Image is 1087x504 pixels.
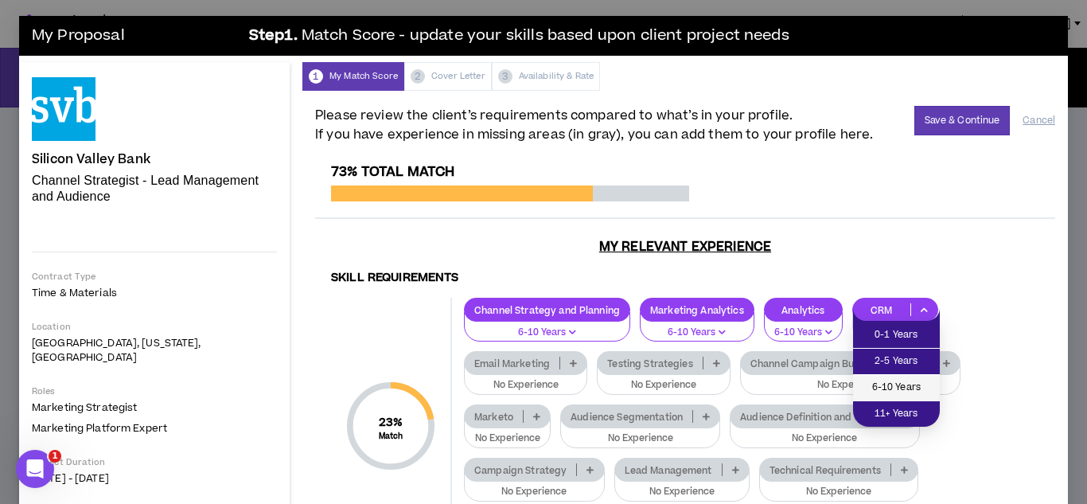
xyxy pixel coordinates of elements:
[32,20,239,52] h3: My Proposal
[764,312,843,342] button: 6-10 Years
[474,485,594,499] p: No Experience
[331,271,1039,286] h4: Skill Requirements
[465,411,523,423] p: Marketo
[740,365,960,395] button: No Experience
[465,464,576,476] p: Campaign Strategy
[331,162,454,182] span: 73% Total Match
[49,450,61,463] span: 1
[1023,107,1055,135] button: Cancel
[914,106,1011,135] button: Save & Continue
[32,152,150,166] h4: Silicon Valley Bank
[560,418,720,448] button: No Experience
[32,471,277,486] p: [DATE] - [DATE]
[315,106,873,144] span: Please review the client’s requirements compared to what’s in your profile. If you have experienc...
[650,326,744,340] p: 6-10 Years
[32,456,277,468] p: Project Duration
[464,365,587,395] button: No Experience
[249,25,298,48] b: Step 1 .
[379,414,403,431] span: 23 %
[740,432,909,446] p: No Experience
[32,400,137,415] span: Marketing Strategist
[615,464,722,476] p: Lead Management
[750,378,950,393] p: No Experience
[640,312,754,342] button: 6-10 Years
[561,411,692,423] p: Audience Segmentation
[32,271,277,283] p: Contract Type
[32,321,277,333] p: Location
[769,485,908,499] p: No Experience
[379,431,403,442] small: Match
[474,432,540,446] p: No Experience
[853,304,910,316] p: CRM
[741,357,933,369] p: Channel Campaign Build & Execution
[597,365,731,395] button: No Experience
[731,411,891,423] p: Audience Definition and Sizing
[464,312,630,342] button: 6-10 Years
[32,173,277,205] p: Channel Strategist - Lead Management and Audience
[465,357,559,369] p: Email Marketing
[774,326,832,340] p: 6-10 Years
[863,379,930,397] span: 6-10 Years
[464,471,605,502] button: No Experience
[614,471,750,502] button: No Experience
[571,432,710,446] p: No Experience
[607,378,720,393] p: No Experience
[32,336,277,365] p: [GEOGRAPHIC_DATA], [US_STATE], [GEOGRAPHIC_DATA]
[863,326,930,344] span: 0-1 Years
[598,357,703,369] p: Testing Strategies
[32,421,167,436] span: Marketing Platform Expert
[863,405,930,423] span: 11+ Years
[465,304,629,316] p: Channel Strategy and Planning
[863,353,930,370] span: 2-5 Years
[16,450,54,488] iframe: Intercom live chat
[302,62,404,91] div: My Match Score
[641,304,754,316] p: Marketing Analytics
[765,304,842,316] p: Analytics
[474,378,577,393] p: No Experience
[759,471,918,502] button: No Experience
[309,69,323,84] span: 1
[315,239,1055,255] h3: My Relevant Experience
[730,418,919,448] button: No Experience
[474,326,620,340] p: 6-10 Years
[625,485,739,499] p: No Experience
[32,286,277,300] p: Time & Materials
[760,464,890,476] p: Technical Requirements
[302,25,789,48] span: Match Score - update your skills based upon client project needs
[464,418,551,448] button: No Experience
[32,385,277,397] p: Roles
